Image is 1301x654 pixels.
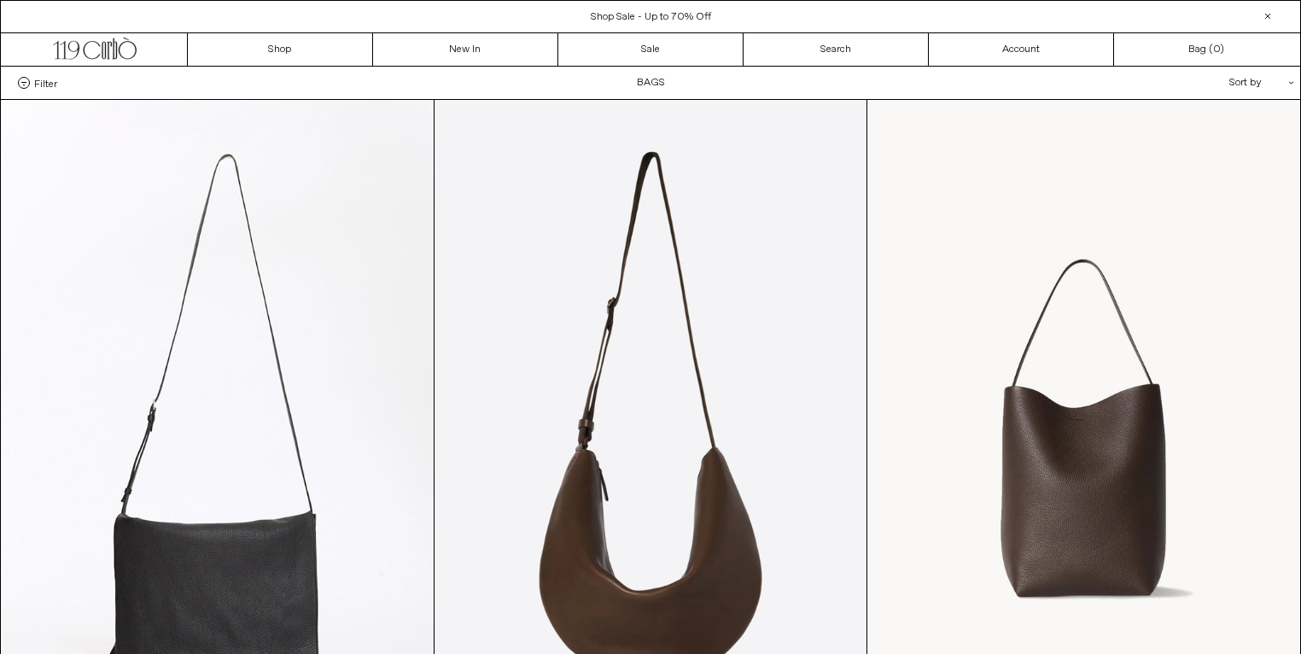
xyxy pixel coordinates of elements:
[1114,33,1299,66] a: Bag ()
[34,77,57,89] span: Filter
[744,33,929,66] a: Search
[373,33,558,66] a: New In
[1213,43,1220,56] span: 0
[929,33,1114,66] a: Account
[1129,67,1283,99] div: Sort by
[1213,42,1224,57] span: )
[591,10,711,24] a: Shop Sale - Up to 70% Off
[188,33,373,66] a: Shop
[558,33,744,66] a: Sale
